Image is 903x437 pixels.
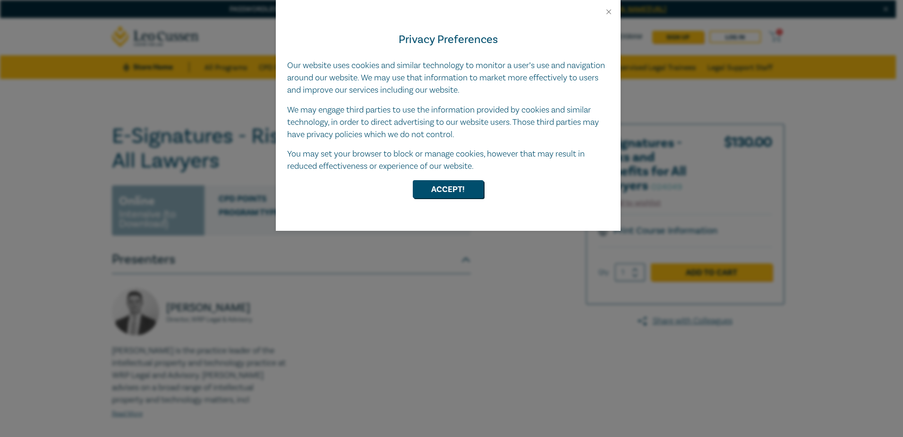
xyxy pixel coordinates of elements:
p: You may set your browser to block or manage cookies, however that may result in reduced effective... [287,148,609,173]
p: We may engage third parties to use the information provided by cookies and similar technology, in... [287,104,609,141]
button: Close [605,8,613,16]
button: Accept! [413,180,484,198]
h4: Privacy Preferences [287,31,609,48]
p: Our website uses cookies and similar technology to monitor a user’s use and navigation around our... [287,60,609,96]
